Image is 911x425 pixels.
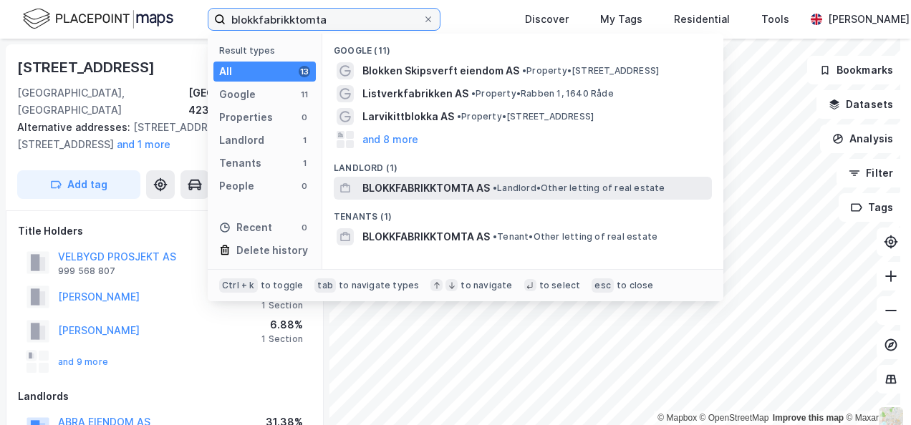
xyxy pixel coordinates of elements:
span: • [471,88,476,99]
span: Property • Rabben 1, 1640 Råde [471,88,614,99]
span: Landlord • Other letting of real estate [493,182,665,194]
div: [STREET_ADDRESS] [17,56,158,79]
button: Filter [837,159,905,187]
div: Discover [525,11,569,28]
div: 1 Section [261,333,303,345]
span: • [457,111,461,122]
div: Tenants [219,155,261,172]
div: All [219,63,232,80]
div: Google (11) [322,34,723,59]
div: 0 [299,112,310,123]
a: Mapbox [657,413,697,423]
div: [GEOGRAPHIC_DATA], [GEOGRAPHIC_DATA] [17,84,188,119]
div: 1 [299,157,310,169]
span: BLOKKFABRIKKTOMTA AS [362,180,490,197]
div: Landlord [219,132,264,149]
div: Delete history [236,242,308,259]
div: Google [219,86,256,103]
div: Residential [674,11,730,28]
div: Landlords [18,388,312,405]
span: Property • [STREET_ADDRESS] [522,65,659,77]
div: My Tags [600,11,642,28]
div: [GEOGRAPHIC_DATA], 423/286 [188,84,312,119]
iframe: Chat Widget [839,356,911,425]
div: Title Holders [18,223,312,240]
span: Tenant • Other letting of real estate [493,231,657,243]
div: 13 [299,66,310,77]
button: Tags [839,193,905,222]
button: Add tag [17,170,140,199]
div: Tenants (1) [322,200,723,225]
div: Result types [219,45,316,56]
img: logo.f888ab2527a4732fd821a326f86c7f29.svg [23,6,173,31]
span: • [522,65,526,76]
span: Property • [STREET_ADDRESS] [457,111,594,122]
div: Ctrl + k [219,278,258,293]
div: 11 [299,89,310,100]
span: Larvikittblokka AS [362,108,454,125]
div: to select [539,280,581,291]
div: 0 [299,180,310,192]
span: Listverkfabrikken AS [362,85,468,102]
div: Properties [219,109,273,126]
button: and 8 more [362,131,418,148]
button: Datasets [816,90,905,119]
div: Landlord (1) [322,151,723,177]
span: • [493,182,497,193]
div: [PERSON_NAME] [828,11,910,28]
div: to navigate types [339,280,419,291]
div: [STREET_ADDRESS], [STREET_ADDRESS] [17,119,301,153]
div: Recent [219,219,272,236]
div: to toggle [261,280,304,291]
div: Tools [761,11,789,28]
button: Analysis [820,124,905,153]
div: to close [617,280,654,291]
span: Blokken Skipsverft eiendom AS [362,62,519,79]
a: Improve this map [773,413,844,423]
div: 0 [299,222,310,233]
div: 1 Section [261,300,303,311]
div: tab [314,278,336,293]
span: • [493,231,497,242]
div: to navigate [461,280,512,291]
span: BLOKKFABRIKKTOMTA AS [362,228,490,245]
a: OpenStreetMap [700,413,769,423]
input: Search by address, cadastre, landlords, tenants or people [226,9,423,30]
button: Bookmarks [807,56,905,84]
div: esc [592,278,614,293]
div: People [219,177,254,195]
span: Alternative addresses: [17,121,133,133]
div: 1 [299,135,310,146]
div: 6.88% [261,316,303,333]
div: 999 568 807 [58,265,115,277]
